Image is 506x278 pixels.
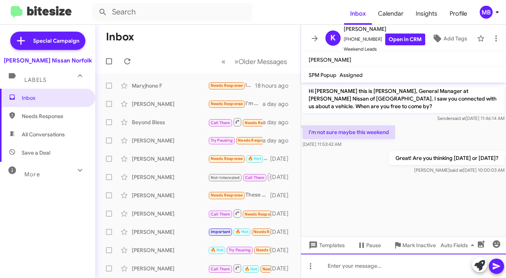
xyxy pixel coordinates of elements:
div: 18 hours ago [255,82,295,89]
span: said at [452,115,466,121]
span: 🔥 Hot [235,229,248,234]
button: MB [473,6,498,19]
div: I'm not sure maybe this weekend [208,99,263,108]
button: Pause [351,238,387,252]
span: Inbox [22,94,86,102]
span: Needs Response [245,120,277,125]
span: Special Campaign [33,37,79,45]
div: H having to change our plans because of health will not be getting a new vehicle in the next few ... [208,136,263,145]
div: [PERSON_NAME] Nissan Norfolk [4,57,92,64]
span: said at [450,167,463,173]
div: I got you I'm busy at work [208,81,255,90]
span: Not-Interested [211,175,240,180]
div: MB [480,6,493,19]
span: Call Them [211,267,231,272]
div: [PERSON_NAME] [132,228,208,236]
span: Needs Response [263,267,295,272]
button: Mark Inactive [387,238,442,252]
span: Needs Response [211,101,243,106]
div: [PERSON_NAME] [132,155,208,163]
div: Inbound Call [208,117,263,127]
input: Search [92,3,252,21]
div: Let me check my girlfriend's schedule. [208,246,270,254]
div: [PERSON_NAME] [132,210,208,217]
button: Previous [217,54,230,69]
span: Needs Response [22,112,86,120]
span: [PERSON_NAME] [309,56,351,63]
div: Inbound Call [208,172,270,182]
a: Calendar [372,3,410,25]
span: Labels [24,77,46,83]
span: Save a Deal [22,149,50,157]
button: Templates [301,238,351,252]
div: [PERSON_NAME] [132,100,208,108]
span: Needs Response [253,229,286,234]
div: [DATE] [270,210,295,217]
span: Auto Fields [440,238,477,252]
span: Weekend Leads [344,45,425,53]
div: [DATE] [270,228,295,236]
div: [PERSON_NAME] [132,265,208,272]
a: Special Campaign [10,32,85,50]
h1: Inbox [106,31,134,43]
div: [DATE] [270,192,295,199]
div: Beyond Bless [132,118,208,126]
div: These are the facts ... I got 1500 down... literally zero credit history, no score. I work at [GE... [208,191,270,200]
span: Needs Response [245,212,277,217]
span: [PERSON_NAME] [344,24,425,34]
div: [DATE] [270,265,295,272]
div: [PERSON_NAME] [132,137,208,144]
span: Try Pausing [229,248,251,252]
div: [DATE] [270,155,295,163]
span: More [24,171,40,178]
nav: Page navigation example [217,54,291,69]
p: I'm not sure maybe this weekend [303,125,395,139]
span: Call Them [211,120,231,125]
span: [PERSON_NAME] [DATE] 10:00:03 AM [414,167,504,173]
span: Call Them [211,212,231,217]
span: K [330,32,336,44]
span: 🔥 Hot [248,156,261,161]
div: [DATE] [270,173,295,181]
div: Maryjhone F [132,82,208,89]
span: Templates [307,238,345,252]
span: Needs Response [256,248,288,252]
span: Pause [366,238,381,252]
a: Insights [410,3,444,25]
div: Can I still approve eventhough without my mom consign with the trade of my wrx with no down?? [208,264,270,273]
div: a day ago [263,118,295,126]
span: Needs Response [211,83,243,88]
span: Call Them [245,175,265,180]
span: Sender [DATE] 11:46:14 AM [437,115,504,121]
span: Older Messages [239,58,287,66]
span: « [221,57,226,66]
div: a day ago [263,100,295,108]
span: Important [211,229,231,234]
span: 🔥 Hot [211,248,224,252]
span: Try Pausing [211,138,233,143]
div: [DATE] [270,246,295,254]
button: Add Tags [425,32,473,45]
span: [PHONE_NUMBER] [344,34,425,45]
span: Add Tags [444,32,467,45]
span: SPM Popup [309,72,336,78]
p: Hi [PERSON_NAME] this is [PERSON_NAME], General Manager at [PERSON_NAME] Nissan of [GEOGRAPHIC_DA... [303,84,504,113]
a: Profile [444,3,473,25]
a: Open in CRM [385,34,425,45]
div: a day ago [263,137,295,144]
div: On vacation [208,154,270,163]
span: Needs Response [238,138,270,143]
span: » [234,57,239,66]
span: Needs Response [211,156,243,161]
div: Inbound Call [208,209,270,218]
span: All Conversations [22,131,65,138]
button: Auto Fields [434,238,483,252]
div: [PERSON_NAME] [132,173,208,181]
div: I submitted it [208,227,270,236]
span: Mark Inactive [402,238,436,252]
span: Needs Response [211,193,243,198]
a: Inbox [344,3,372,25]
